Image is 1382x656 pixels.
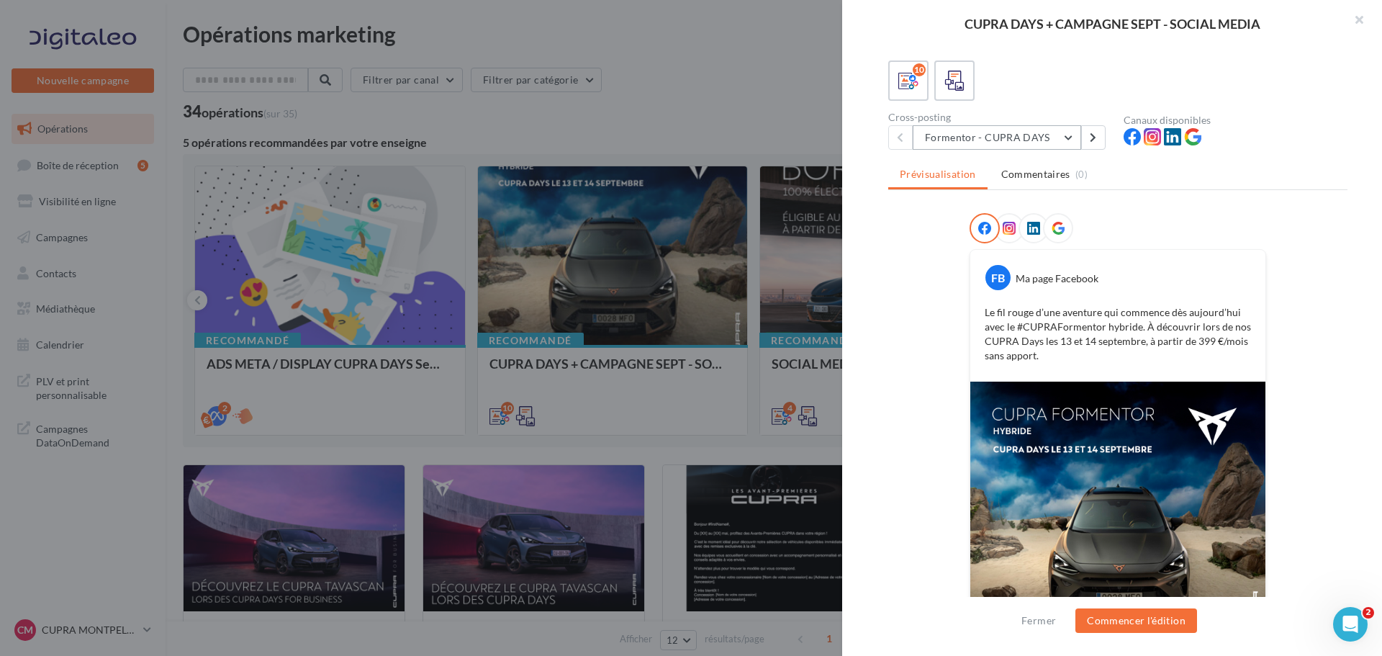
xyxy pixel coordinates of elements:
[1333,607,1368,642] iframe: Intercom live chat
[1124,115,1347,125] div: Canaux disponibles
[1363,607,1374,619] span: 2
[985,305,1251,363] p: Le fil rouge d’une aventure qui commence dès aujourd’hui avec le #CUPRAFormentor hybride. À décou...
[1075,169,1088,180] span: (0)
[1075,608,1197,633] button: Commencer l'édition
[1001,167,1070,181] span: Commentaires
[985,265,1011,290] div: FB
[913,125,1081,150] button: Formentor - CUPRA DAYS
[1016,612,1062,629] button: Fermer
[913,63,926,76] div: 10
[888,112,1112,122] div: Cross-posting
[1016,271,1098,286] div: Ma page Facebook
[865,17,1359,30] div: CUPRA DAYS + CAMPAGNE SEPT - SOCIAL MEDIA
